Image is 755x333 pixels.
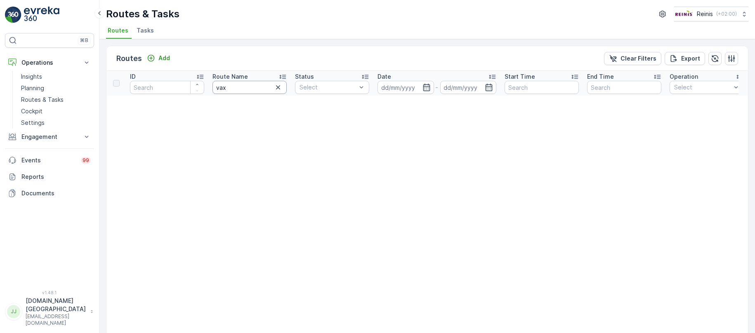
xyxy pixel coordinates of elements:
p: ID [130,73,136,81]
p: Reinis [697,10,713,18]
div: JJ [7,305,20,318]
input: dd/mm/yyyy [440,81,497,94]
p: [EMAIL_ADDRESS][DOMAIN_NAME] [26,313,86,326]
button: JJ[DOMAIN_NAME][GEOGRAPHIC_DATA][EMAIL_ADDRESS][DOMAIN_NAME] [5,297,94,326]
p: Route Name [212,73,248,81]
img: Reinis-Logo-Vrijstaand_Tekengebied-1-copy2_aBO4n7j.png [674,9,694,19]
input: Search [212,81,287,94]
p: Select [674,83,731,91]
p: Status [295,73,314,81]
a: Cockpit [18,106,94,117]
p: Routes & Tasks [106,7,179,21]
a: Insights [18,71,94,82]
p: ⌘B [80,37,88,44]
p: Start Time [505,73,535,81]
span: Routes [108,26,128,35]
input: Search [130,81,204,94]
p: ( +02:00 ) [716,11,737,17]
a: Routes & Tasks [18,94,94,106]
button: Add [144,53,173,63]
button: Operations [5,54,94,71]
button: Reinis(+02:00) [674,7,748,21]
p: - [436,82,439,92]
p: 99 [83,157,89,164]
input: dd/mm/yyyy [377,81,434,94]
p: Engagement [21,133,78,141]
p: Cockpit [21,107,42,115]
img: logo [5,7,21,23]
p: Events [21,156,76,164]
p: [DOMAIN_NAME][GEOGRAPHIC_DATA] [26,297,86,313]
p: Settings [21,119,45,127]
button: Export [665,52,705,65]
p: Date [377,73,391,81]
p: Add [158,54,170,62]
a: Planning [18,82,94,94]
p: Planning [21,84,44,92]
p: Clear Filters [621,54,656,63]
a: Reports [5,169,94,185]
p: Operation [670,73,698,81]
a: Documents [5,185,94,202]
p: End Time [587,73,614,81]
p: Export [681,54,700,63]
button: Engagement [5,129,94,145]
input: Search [505,81,579,94]
p: Select [300,83,356,91]
p: Insights [21,73,42,81]
a: Settings [18,117,94,129]
span: Tasks [137,26,154,35]
p: Documents [21,189,91,197]
button: Clear Filters [604,52,661,65]
p: Routes & Tasks [21,96,64,104]
a: Events99 [5,152,94,169]
img: logo_light-DOdMpM7g.png [24,7,59,23]
p: Routes [116,53,142,64]
span: v 1.48.1 [5,290,94,295]
p: Operations [21,59,78,67]
input: Search [587,81,661,94]
p: Reports [21,173,91,181]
